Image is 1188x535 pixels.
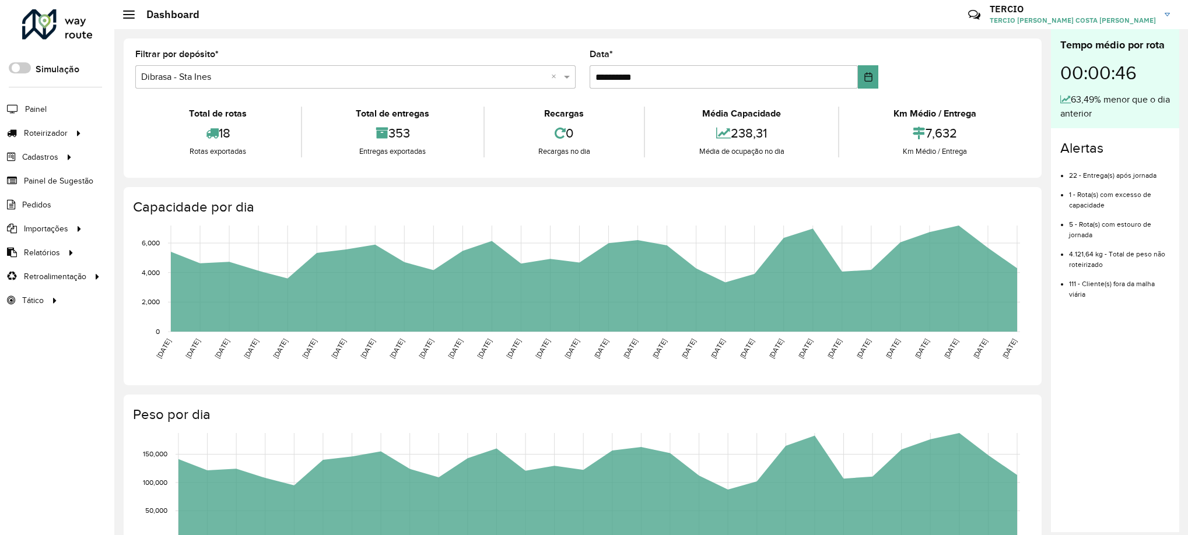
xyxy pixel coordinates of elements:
[1060,37,1170,53] div: Tempo médio por rota
[138,107,298,121] div: Total de rotas
[305,146,481,157] div: Entregas exportadas
[1069,210,1170,240] li: 5 - Rota(s) com estouro de jornada
[1060,140,1170,157] h4: Alertas
[651,337,668,360] text: [DATE]
[942,337,959,360] text: [DATE]
[590,47,613,61] label: Data
[142,269,160,276] text: 4,000
[142,239,160,247] text: 6,000
[22,199,51,211] span: Pedidos
[505,337,522,360] text: [DATE]
[135,8,199,21] h2: Dashboard
[551,70,561,84] span: Clear all
[36,62,79,76] label: Simulação
[213,337,230,360] text: [DATE]
[768,337,784,360] text: [DATE]
[184,337,201,360] text: [DATE]
[359,337,376,360] text: [DATE]
[990,15,1156,26] span: TERCIO [PERSON_NAME] COSTA [PERSON_NAME]
[388,337,405,360] text: [DATE]
[990,3,1156,15] h3: TERCIO
[447,337,464,360] text: [DATE]
[593,337,609,360] text: [DATE]
[622,337,639,360] text: [DATE]
[680,337,697,360] text: [DATE]
[842,107,1027,121] div: Km Médio / Entrega
[797,337,814,360] text: [DATE]
[301,337,318,360] text: [DATE]
[24,247,60,259] span: Relatórios
[22,151,58,163] span: Cadastros
[24,175,93,187] span: Painel de Sugestão
[488,107,642,121] div: Recargas
[133,199,1030,216] h4: Capacidade por dia
[25,103,47,115] span: Painel
[1001,337,1018,360] text: [DATE]
[156,328,160,335] text: 0
[135,47,219,61] label: Filtrar por depósito
[842,121,1027,146] div: 7,632
[138,146,298,157] div: Rotas exportadas
[330,337,347,360] text: [DATE]
[648,121,835,146] div: 238,31
[1069,181,1170,210] li: 1 - Rota(s) com excesso de capacidade
[305,121,481,146] div: 353
[563,337,580,360] text: [DATE]
[858,65,878,89] button: Choose Date
[1060,93,1170,121] div: 63,49% menor que o dia anterior
[476,337,493,360] text: [DATE]
[305,107,481,121] div: Total de entregas
[709,337,726,360] text: [DATE]
[884,337,901,360] text: [DATE]
[22,294,44,307] span: Tático
[143,478,167,486] text: 100,000
[648,107,835,121] div: Média Capacidade
[1069,240,1170,270] li: 4.121,64 kg - Total de peso não roteirizado
[145,507,167,515] text: 50,000
[826,337,843,360] text: [DATE]
[488,121,642,146] div: 0
[24,223,68,235] span: Importações
[488,146,642,157] div: Recargas no dia
[272,337,289,360] text: [DATE]
[24,127,68,139] span: Roteirizador
[143,450,167,458] text: 150,000
[1069,270,1170,300] li: 111 - Cliente(s) fora da malha viária
[913,337,930,360] text: [DATE]
[1069,161,1170,181] li: 22 - Entrega(s) após jornada
[534,337,551,360] text: [DATE]
[855,337,872,360] text: [DATE]
[738,337,755,360] text: [DATE]
[243,337,260,360] text: [DATE]
[418,337,434,360] text: [DATE]
[1060,53,1170,93] div: 00:00:46
[138,121,298,146] div: 18
[133,406,1030,423] h4: Peso por dia
[829,3,951,35] div: Críticas? Dúvidas? Elogios? Sugestões? Entre em contato conosco!
[24,270,86,283] span: Retroalimentação
[962,2,987,27] a: Contato Rápido
[155,337,171,360] text: [DATE]
[648,146,835,157] div: Média de ocupação no dia
[842,146,1027,157] div: Km Médio / Entrega
[142,298,160,305] text: 2,000
[972,337,989,360] text: [DATE]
